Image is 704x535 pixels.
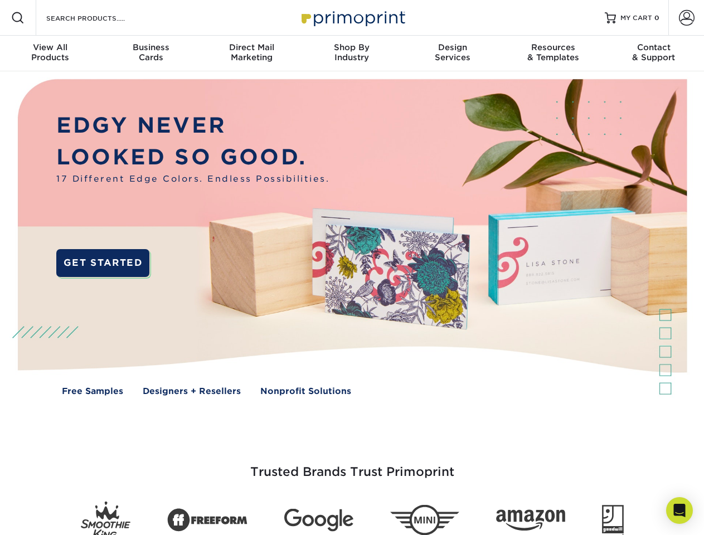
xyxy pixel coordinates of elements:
div: Open Intercom Messenger [666,497,693,524]
span: Contact [604,42,704,52]
img: Google [284,509,353,532]
span: 0 [654,14,659,22]
a: Free Samples [62,385,123,398]
h3: Trusted Brands Trust Primoprint [26,438,678,493]
input: SEARCH PRODUCTS..... [45,11,154,25]
div: Marketing [201,42,302,62]
a: DesignServices [402,36,503,71]
span: Shop By [302,42,402,52]
a: GET STARTED [56,249,149,277]
span: 17 Different Edge Colors. Endless Possibilities. [56,173,329,186]
span: Business [100,42,201,52]
a: Contact& Support [604,36,704,71]
img: Goodwill [602,505,624,535]
a: BusinessCards [100,36,201,71]
span: Resources [503,42,603,52]
span: Direct Mail [201,42,302,52]
img: Amazon [496,510,565,531]
a: Nonprofit Solutions [260,385,351,398]
a: Direct MailMarketing [201,36,302,71]
a: Shop ByIndustry [302,36,402,71]
a: Resources& Templates [503,36,603,71]
span: MY CART [620,13,652,23]
div: Services [402,42,503,62]
p: LOOKED SO GOOD. [56,142,329,173]
div: Cards [100,42,201,62]
img: Primoprint [297,6,408,30]
div: Industry [302,42,402,62]
div: & Support [604,42,704,62]
a: Designers + Resellers [143,385,241,398]
p: EDGY NEVER [56,110,329,142]
div: & Templates [503,42,603,62]
span: Design [402,42,503,52]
